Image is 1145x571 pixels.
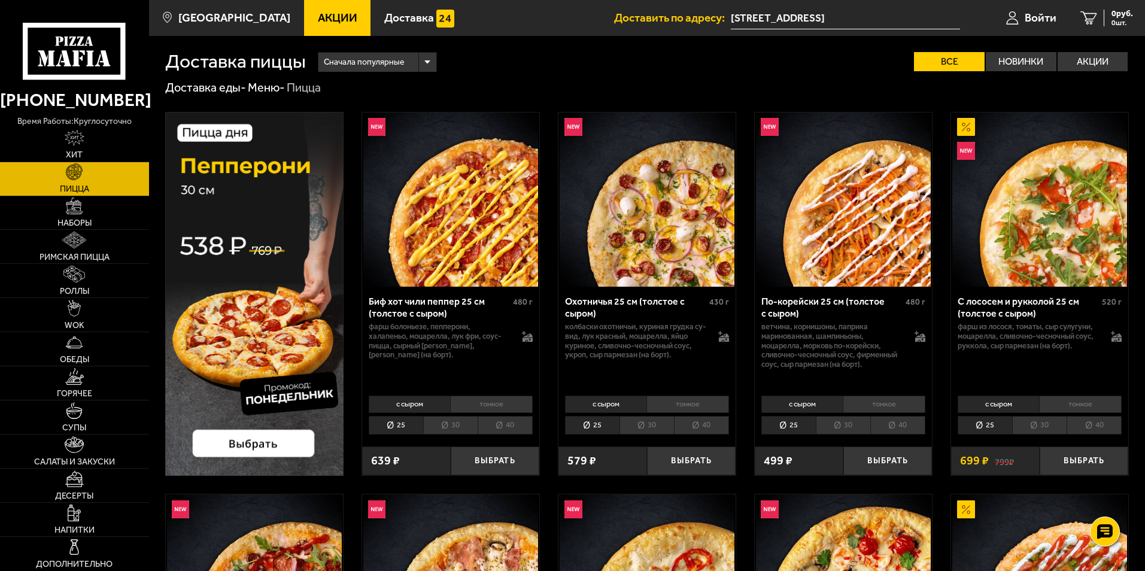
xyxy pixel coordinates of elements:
img: Новинка [368,118,386,136]
a: АкционныйНовинкаС лососем и рукколой 25 см (толстое с сыром) [951,113,1128,287]
div: Охотничья 25 см (толстое с сыром) [565,296,706,318]
span: Войти [1025,12,1056,23]
button: Выбрать [1040,447,1128,476]
li: 25 [565,416,619,435]
img: По-корейски 25 см (толстое с сыром) [756,113,931,287]
span: Напитки [54,526,95,534]
span: Обеды [60,356,89,364]
button: Выбрать [647,447,736,476]
button: Выбрать [843,447,932,476]
span: 520 г [1102,297,1122,307]
span: 480 г [906,297,925,307]
a: Доставка еды- [165,80,246,95]
li: 30 [619,416,674,435]
span: Хит [66,151,83,159]
a: НовинкаБиф хот чили пеппер 25 см (толстое с сыром) [362,113,539,287]
span: 480 г [513,297,533,307]
img: Новинка [761,118,779,136]
a: НовинкаОхотничья 25 см (толстое с сыром) [558,113,736,287]
li: 25 [369,416,423,435]
li: с сыром [761,396,843,412]
s: 799 ₽ [995,455,1014,467]
span: 430 г [709,297,729,307]
input: Ваш адрес доставки [731,7,960,29]
li: с сыром [958,396,1040,412]
li: тонкое [843,396,925,412]
a: НовинкаПо-корейски 25 см (толстое с сыром) [755,113,932,287]
img: Новинка [368,500,386,518]
img: Акционный [957,500,975,518]
li: 40 [478,416,533,435]
span: Десерты [55,492,93,500]
span: Доставка [384,12,434,23]
button: Выбрать [451,447,539,476]
div: С лососем и рукколой 25 см (толстое с сыром) [958,296,1099,318]
span: WOK [65,321,84,330]
span: Римская пицца [40,253,110,262]
li: тонкое [646,396,729,412]
li: тонкое [450,396,533,412]
span: Акции [318,12,357,23]
li: 30 [423,416,478,435]
span: 639 ₽ [371,455,400,467]
span: Пицца [60,185,89,193]
li: с сыром [565,396,647,412]
h1: Доставка пиццы [165,52,306,71]
div: По-корейски 25 см (толстое с сыром) [761,296,903,318]
span: Санкт-Петербург, проспект Ветеранов, 56 [731,7,960,29]
span: Сначала популярные [324,51,404,74]
img: Новинка [761,500,779,518]
label: Акции [1058,52,1128,71]
label: Новинки [986,52,1056,71]
li: тонкое [1039,396,1122,412]
span: Роллы [60,287,89,296]
span: Доставить по адресу: [614,12,731,23]
span: Салаты и закуски [34,458,115,466]
span: Наборы [57,219,92,227]
li: 30 [816,416,870,435]
img: Охотничья 25 см (толстое с сыром) [560,113,734,287]
img: Новинка [564,500,582,518]
span: Дополнительно [36,560,113,569]
img: Биф хот чили пеппер 25 см (толстое с сыром) [363,113,538,287]
li: 40 [1067,416,1122,435]
li: 30 [1012,416,1067,435]
li: 40 [870,416,925,435]
img: Новинка [172,500,190,518]
span: Супы [62,424,86,432]
div: Биф хот чили пеппер 25 см (толстое с сыром) [369,296,510,318]
p: фарш болоньезе, пепперони, халапеньо, моцарелла, лук фри, соус-пицца, сырный [PERSON_NAME], [PERS... [369,322,510,360]
li: с сыром [369,396,451,412]
span: 499 ₽ [764,455,792,467]
img: Новинка [957,142,975,160]
img: 15daf4d41897b9f0e9f617042186c801.svg [436,10,454,28]
span: 0 руб. [1111,10,1133,18]
p: ветчина, корнишоны, паприка маринованная, шампиньоны, моцарелла, морковь по-корейски, сливочно-че... [761,322,903,370]
span: 579 ₽ [567,455,596,467]
img: Новинка [564,118,582,136]
li: 25 [958,416,1012,435]
li: 40 [674,416,729,435]
span: Горячее [57,390,92,398]
li: 25 [761,416,816,435]
p: фарш из лосося, томаты, сыр сулугуни, моцарелла, сливочно-чесночный соус, руккола, сыр пармезан (... [958,322,1099,351]
span: [GEOGRAPHIC_DATA] [178,12,290,23]
span: 699 ₽ [960,455,989,467]
img: Акционный [957,118,975,136]
a: Меню- [248,80,285,95]
div: Пицца [287,80,321,96]
span: 0 шт. [1111,19,1133,26]
img: С лососем и рукколой 25 см (толстое с сыром) [952,113,1127,287]
label: Все [914,52,985,71]
p: колбаски охотничьи, куриная грудка су-вид, лук красный, моцарелла, яйцо куриное, сливочно-чесночн... [565,322,706,360]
